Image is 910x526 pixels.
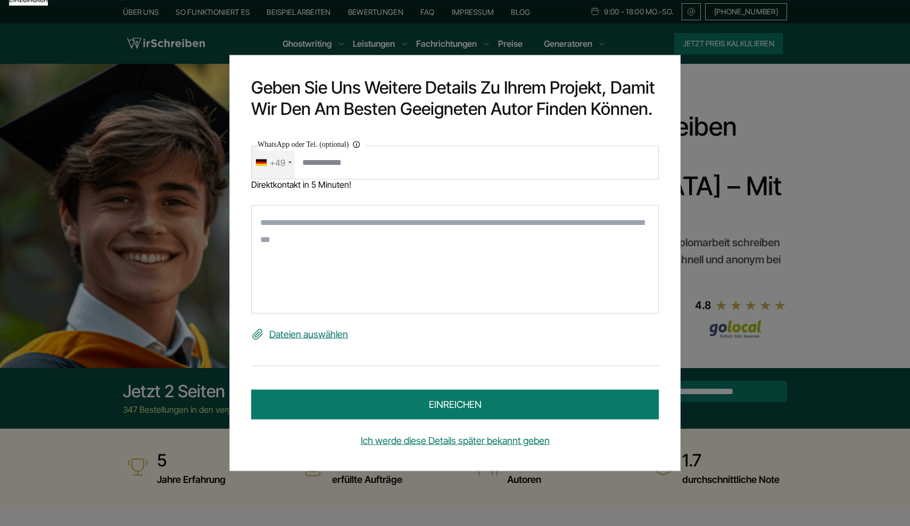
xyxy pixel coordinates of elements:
[251,77,659,119] h2: Geben Sie uns weitere Details zu Ihrem Projekt, damit wir den am besten geeigneten Autor finden k...
[251,179,659,189] div: Direktkontakt in 5 Minuten!
[251,326,659,343] label: Dateien auswählen
[252,146,295,179] div: Telephone country code
[251,432,659,449] a: Ich werde diese Details später bekannt geben
[270,154,285,171] div: +49
[251,390,659,420] button: einreichen
[258,138,366,151] label: WhatsApp oder Tel. (optional)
